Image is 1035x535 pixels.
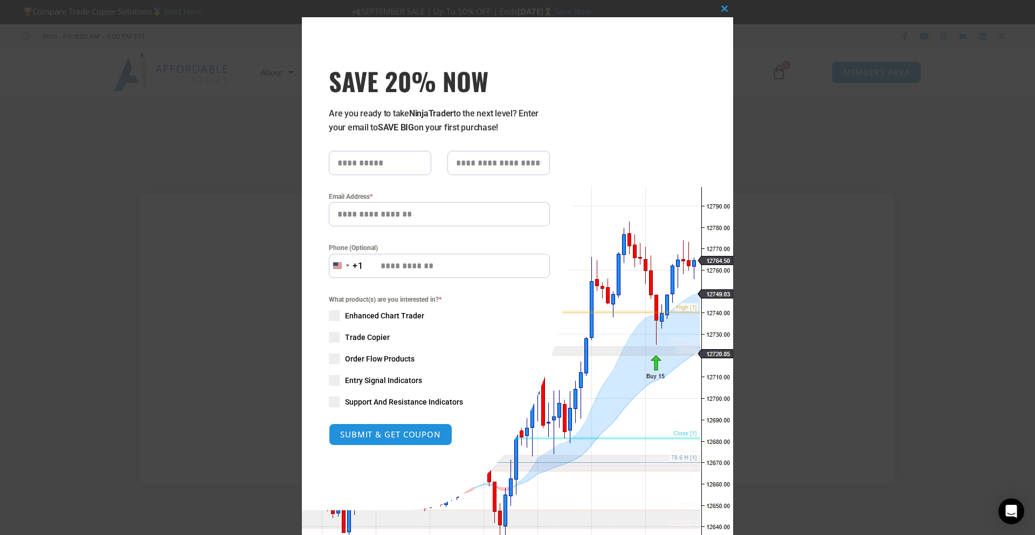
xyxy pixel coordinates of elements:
strong: NinjaTrader [409,108,453,119]
span: Trade Copier [345,332,390,343]
label: Email Address [329,191,550,202]
span: Entry Signal Indicators [345,375,422,386]
label: Support And Resistance Indicators [329,397,550,407]
label: Enhanced Chart Trader [329,310,550,321]
label: Trade Copier [329,332,550,343]
span: Enhanced Chart Trader [345,310,424,321]
span: What product(s) are you interested in? [329,294,550,305]
button: SUBMIT & GET COUPON [329,423,452,446]
div: Open Intercom Messenger [998,498,1024,524]
strong: SAVE BIG [378,122,414,133]
span: Support And Resistance Indicators [345,397,463,407]
p: Are you ready to take to the next level? Enter your email to on your first purchase! [329,107,550,135]
button: Selected country [329,254,363,278]
div: +1 [353,259,363,273]
label: Order Flow Products [329,353,550,364]
label: Entry Signal Indicators [329,375,550,386]
h3: SAVE 20% NOW [329,66,550,96]
label: Phone (Optional) [329,242,550,253]
span: Order Flow Products [345,353,415,364]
